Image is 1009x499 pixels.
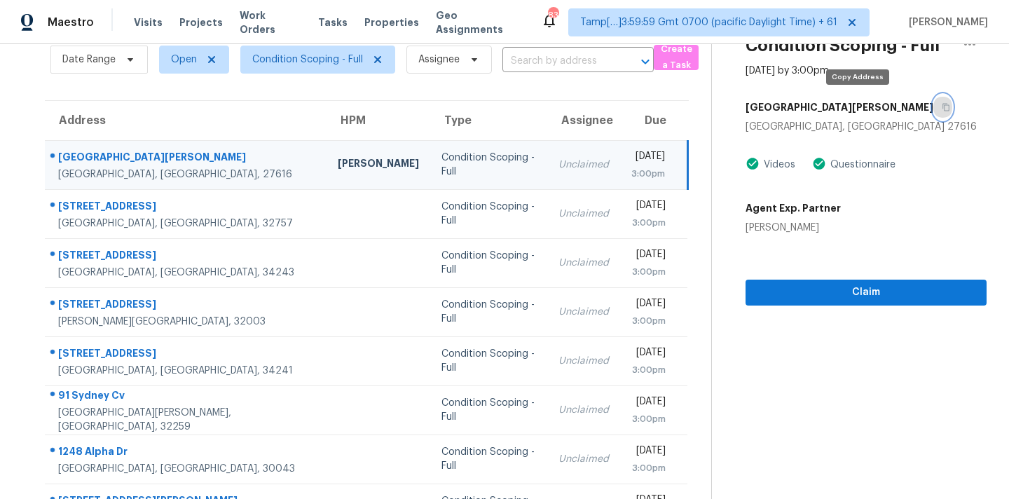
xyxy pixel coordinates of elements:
th: Due [620,101,688,140]
span: Tasks [318,18,348,27]
div: 838 [548,8,558,22]
span: Create a Task [661,41,692,74]
div: [GEOGRAPHIC_DATA][PERSON_NAME], [GEOGRAPHIC_DATA], 32259 [58,406,315,434]
div: 3:00pm [631,314,666,328]
div: [PERSON_NAME] [338,156,419,174]
div: [GEOGRAPHIC_DATA], [GEOGRAPHIC_DATA], 34241 [58,364,315,378]
div: [DATE] [631,149,665,167]
div: 3:00pm [631,461,666,475]
h5: Agent Exp. Partner [746,201,841,215]
div: [GEOGRAPHIC_DATA], [GEOGRAPHIC_DATA], 27616 [58,168,315,182]
div: Condition Scoping - Full [441,249,535,277]
div: 1248 Alpha Dr [58,444,315,462]
div: [STREET_ADDRESS] [58,297,315,315]
div: 3:00pm [631,363,666,377]
span: Geo Assignments [436,8,524,36]
div: [PERSON_NAME][GEOGRAPHIC_DATA], 32003 [58,315,315,329]
div: Unclaimed [558,158,609,172]
span: Condition Scoping - Full [252,53,363,67]
div: Unclaimed [558,403,609,417]
div: Condition Scoping - Full [441,396,535,424]
div: [DATE] [631,346,666,363]
img: Artifact Present Icon [746,156,760,171]
div: Condition Scoping - Full [441,151,535,179]
span: Assignee [418,53,460,67]
div: 3:00pm [631,412,666,426]
div: [GEOGRAPHIC_DATA], [GEOGRAPHIC_DATA] 27616 [746,120,987,134]
div: [GEOGRAPHIC_DATA][PERSON_NAME] [58,150,315,168]
div: Condition Scoping - Full [441,298,535,326]
div: 91 Sydney Cv [58,388,315,406]
div: Unclaimed [558,207,609,221]
div: [STREET_ADDRESS] [58,199,315,217]
div: Unclaimed [558,305,609,319]
div: [DATE] [631,247,666,265]
div: Condition Scoping - Full [441,200,535,228]
div: [DATE] [631,395,666,412]
div: [STREET_ADDRESS] [58,248,315,266]
button: Create a Task [654,45,699,70]
div: [PERSON_NAME] [746,221,841,235]
div: 3:00pm [631,265,666,279]
div: Unclaimed [558,256,609,270]
span: Claim [757,284,975,301]
div: 3:00pm [631,167,665,181]
span: Open [171,53,197,67]
input: Search by address [502,50,615,72]
span: Projects [179,15,223,29]
th: Type [430,101,547,140]
span: Properties [364,15,419,29]
button: Open [636,52,655,71]
span: Visits [134,15,163,29]
img: Artifact Present Icon [812,156,826,171]
th: HPM [327,101,430,140]
div: [GEOGRAPHIC_DATA], [GEOGRAPHIC_DATA], 30043 [58,462,315,476]
h5: [GEOGRAPHIC_DATA][PERSON_NAME] [746,100,933,114]
div: [DATE] by 3:00pm [746,64,829,78]
th: Assignee [547,101,620,140]
div: [GEOGRAPHIC_DATA], [GEOGRAPHIC_DATA], 34243 [58,266,315,280]
th: Address [45,101,327,140]
h2: Condition Scoping - Full [746,39,940,53]
div: Videos [760,158,795,172]
div: Unclaimed [558,354,609,368]
div: 3:00pm [631,216,666,230]
div: [DATE] [631,296,666,314]
div: [DATE] [631,198,666,216]
div: Condition Scoping - Full [441,347,535,375]
div: [DATE] [631,444,666,461]
span: Date Range [62,53,116,67]
span: [PERSON_NAME] [903,15,988,29]
div: Condition Scoping - Full [441,445,535,473]
div: [STREET_ADDRESS] [58,346,315,364]
span: Tamp[…]3:59:59 Gmt 0700 (pacific Daylight Time) + 61 [580,15,837,29]
span: Maestro [48,15,94,29]
div: Unclaimed [558,452,609,466]
button: Claim [746,280,987,306]
div: [GEOGRAPHIC_DATA], [GEOGRAPHIC_DATA], 32757 [58,217,315,231]
span: Work Orders [240,8,301,36]
div: Questionnaire [826,158,895,172]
